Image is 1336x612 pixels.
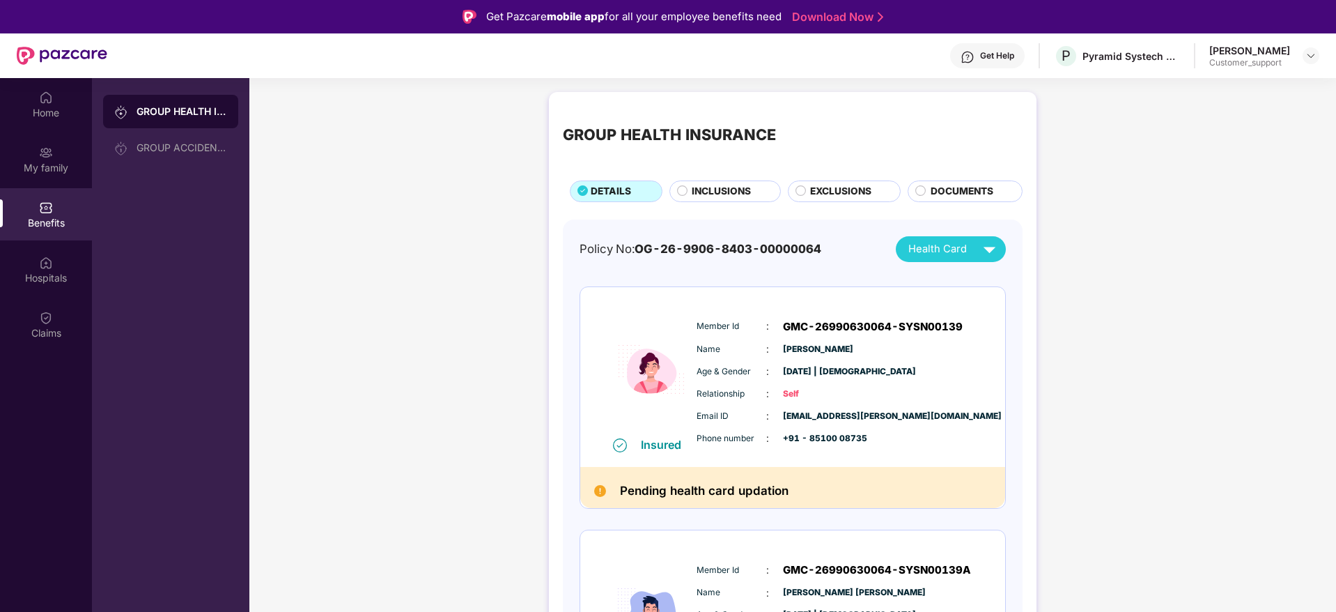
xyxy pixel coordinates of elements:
span: GMC-26990630064-SYSN00139 [783,319,963,335]
span: : [766,386,769,401]
span: +91 - 85100 08735 [783,432,853,445]
span: : [766,563,769,578]
button: Health Card [896,236,1006,262]
img: New Pazcare Logo [17,47,107,65]
div: GROUP HEALTH INSURANCE [137,105,227,118]
span: Name [697,343,766,356]
span: Age & Gender [697,365,766,378]
span: : [766,586,769,601]
img: svg+xml;base64,PHN2ZyB3aWR0aD0iMjAiIGhlaWdodD0iMjAiIHZpZXdCb3g9IjAgMCAyMCAyMCIgZmlsbD0ibm9uZSIgeG... [39,146,53,160]
img: svg+xml;base64,PHN2ZyBpZD0iSG9tZSIgeG1sbnM9Imh0dHA6Ly93d3cudzMub3JnLzIwMDAvc3ZnIiB3aWR0aD0iMjAiIG... [39,91,53,105]
span: DETAILS [591,184,631,199]
span: Relationship [697,388,766,401]
div: Pyramid Systech Consulting Private Limited [1082,49,1180,63]
img: svg+xml;base64,PHN2ZyBpZD0iQmVuZWZpdHMiIHhtbG5zPSJodHRwOi8vd3d3LnczLm9yZy8yMDAwL3N2ZyIgd2lkdGg9Ij... [39,201,53,215]
div: Get Help [980,50,1014,61]
span: Name [697,586,766,599]
div: Get Pazcare for all your employee benefits need [486,8,782,25]
div: [PERSON_NAME] [1209,44,1290,57]
strong: mobile app [547,10,605,23]
a: Download Now [792,10,879,24]
span: Self [783,388,853,401]
span: OG-26-9906-8403-00000064 [635,242,821,256]
span: INCLUSIONS [692,184,751,199]
img: Logo [463,10,476,24]
div: GROUP HEALTH INSURANCE [563,123,776,146]
div: Policy No: [580,240,821,258]
span: [PERSON_NAME] [783,343,853,356]
img: Stroke [878,10,883,24]
span: : [766,431,769,446]
span: : [766,342,769,357]
img: svg+xml;base64,PHN2ZyBpZD0iSGVscC0zMngzMiIgeG1sbnM9Imh0dHA6Ly93d3cudzMub3JnLzIwMDAvc3ZnIiB3aWR0aD... [961,50,974,64]
img: svg+xml;base64,PHN2ZyB3aWR0aD0iMjAiIGhlaWdodD0iMjAiIHZpZXdCb3g9IjAgMCAyMCAyMCIgZmlsbD0ibm9uZSIgeG... [114,105,128,119]
span: [PERSON_NAME] [PERSON_NAME] [783,586,853,599]
img: svg+xml;base64,PHN2ZyB4bWxucz0iaHR0cDovL3d3dy53My5vcmcvMjAwMC9zdmciIHZpZXdCb3g9IjAgMCAyNCAyNCIgd2... [977,237,1002,261]
img: svg+xml;base64,PHN2ZyB3aWR0aD0iMjAiIGhlaWdodD0iMjAiIHZpZXdCb3g9IjAgMCAyMCAyMCIgZmlsbD0ibm9uZSIgeG... [114,141,128,155]
span: GMC-26990630064-SYSN00139A [783,562,971,579]
img: svg+xml;base64,PHN2ZyB4bWxucz0iaHR0cDovL3d3dy53My5vcmcvMjAwMC9zdmciIHdpZHRoPSIxNiIgaGVpZ2h0PSIxNi... [613,438,627,452]
div: Customer_support [1209,57,1290,68]
span: Health Card [908,241,967,257]
span: : [766,364,769,379]
div: GROUP ACCIDENTAL INSURANCE [137,142,227,153]
img: svg+xml;base64,PHN2ZyBpZD0iSG9zcGl0YWxzIiB4bWxucz0iaHR0cDovL3d3dy53My5vcmcvMjAwMC9zdmciIHdpZHRoPS... [39,256,53,270]
img: icon [609,302,693,438]
img: Pending [594,485,606,497]
span: Member Id [697,320,766,333]
span: [DATE] | [DEMOGRAPHIC_DATA] [783,365,853,378]
span: Member Id [697,564,766,577]
div: Insured [641,438,690,452]
span: P [1062,47,1071,64]
img: svg+xml;base64,PHN2ZyBpZD0iRHJvcGRvd24tMzJ4MzIiIHhtbG5zPSJodHRwOi8vd3d3LnczLm9yZy8yMDAwL3N2ZyIgd2... [1305,50,1316,61]
span: Phone number [697,432,766,445]
img: svg+xml;base64,PHN2ZyBpZD0iQ2xhaW0iIHhtbG5zPSJodHRwOi8vd3d3LnczLm9yZy8yMDAwL3N2ZyIgd2lkdGg9IjIwIi... [39,311,53,325]
span: : [766,408,769,424]
span: DOCUMENTS [931,184,993,199]
span: EXCLUSIONS [810,184,871,199]
span: : [766,319,769,334]
h2: Pending health card updation [620,481,789,501]
span: [EMAIL_ADDRESS][PERSON_NAME][DOMAIN_NAME] [783,410,853,423]
span: Email ID [697,410,766,423]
